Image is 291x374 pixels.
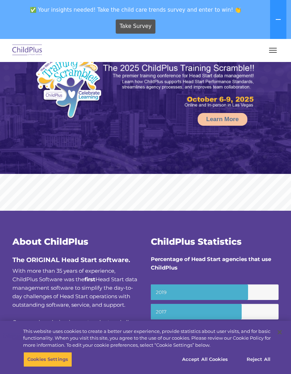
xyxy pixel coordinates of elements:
span: The ORIGINAL Head Start software. [12,256,130,264]
small: 2019 [151,284,279,300]
button: Accept All Cookies [178,352,232,367]
span: Take Survey [120,20,152,33]
span: ✅ Your insights needed! Take the child care trends survey and enter to win! 👏 [3,3,269,17]
b: first [84,276,95,283]
button: Cookies Settings [23,352,72,367]
strong: Percentage of Head Start agencies that use ChildPlus [151,256,271,271]
a: Learn More [198,113,247,126]
small: 2017 [151,304,279,319]
div: This website uses cookies to create a better user experience, provide statistics about user visit... [23,328,271,349]
a: Take Survey [116,19,156,34]
img: ChildPlus by Procare Solutions [11,42,44,59]
span: ChildPlus Statistics [151,236,242,247]
button: Close [272,324,287,340]
button: Reject All [236,352,281,367]
span: About ChildPlus [12,236,88,247]
span: With more than 35 years of experience, ChildPlus Software was the Head Start data management soft... [12,267,137,308]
